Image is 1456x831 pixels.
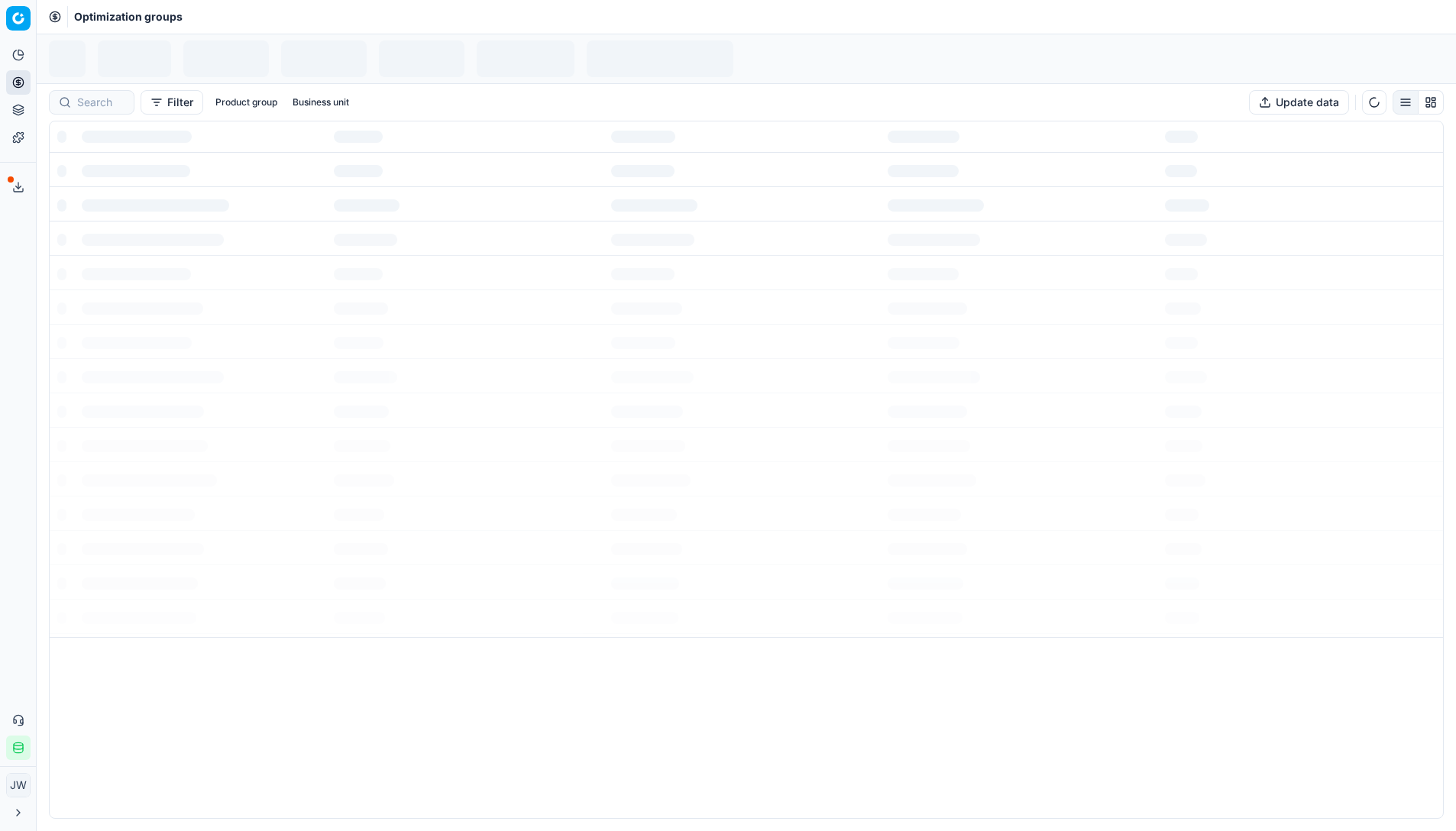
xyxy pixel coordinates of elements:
nav: breadcrumb [74,9,183,24]
span: Optimization groups [74,9,183,24]
button: Update data [1249,90,1349,115]
input: Search [77,95,125,110]
button: Filter [141,90,203,115]
span: JW [7,774,30,797]
button: Business unit [286,93,355,112]
button: Product group [209,93,283,112]
button: JW [6,773,31,797]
